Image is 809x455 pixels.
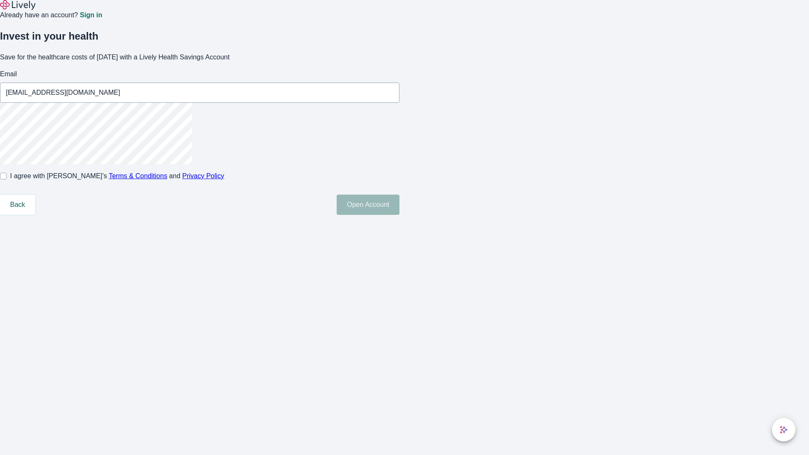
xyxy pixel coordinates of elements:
[780,426,788,434] svg: Lively AI Assistant
[10,171,224,181] span: I agree with [PERSON_NAME]’s and
[109,172,167,179] a: Terms & Conditions
[80,12,102,19] a: Sign in
[772,418,796,442] button: chat
[182,172,225,179] a: Privacy Policy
